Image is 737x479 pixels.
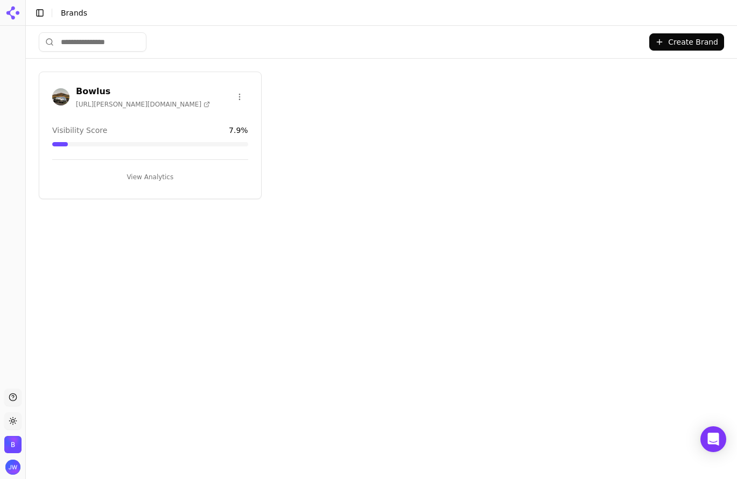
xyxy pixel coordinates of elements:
img: Bowlus [52,88,69,105]
h3: Bowlus [76,85,210,98]
img: Bowlus [4,436,22,453]
div: Open Intercom Messenger [700,426,726,452]
span: 7.9 % [229,125,248,136]
span: [URL][PERSON_NAME][DOMAIN_NAME] [76,100,210,109]
button: Create Brand [649,33,724,51]
button: Open organization switcher [4,436,22,453]
span: Visibility Score [52,125,107,136]
button: View Analytics [52,168,248,186]
button: Open user button [5,460,20,475]
nav: breadcrumb [61,8,707,18]
img: Jonathan Wahl [5,460,20,475]
span: Brands [61,9,87,17]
